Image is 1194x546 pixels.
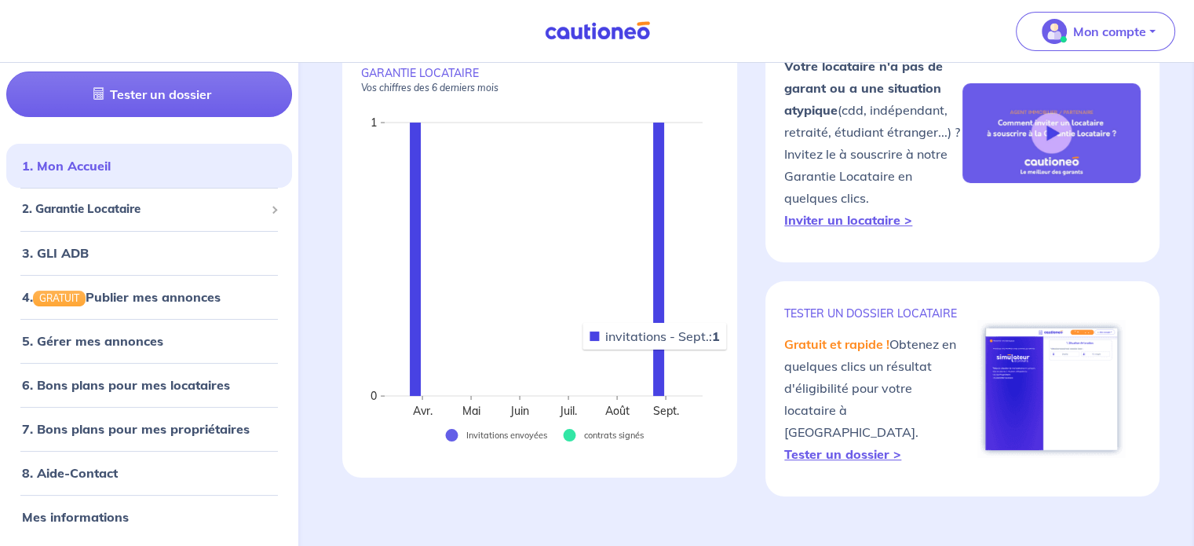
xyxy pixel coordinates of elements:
[22,201,265,219] span: 2. Garantie Locataire
[22,159,111,174] a: 1. Mon Accueil
[1073,22,1146,41] p: Mon compte
[22,289,221,305] a: 4.GRATUITPublier mes annonces
[539,21,656,41] img: Cautioneo
[6,501,292,533] div: Mes informations
[6,281,292,313] div: 4.GRATUITPublier mes annonces
[22,509,129,525] a: Mes informations
[509,404,529,418] text: Juin
[22,333,163,349] a: 5. Gérer mes annonces
[784,55,962,231] p: (cdd, indépendant, retraité, étudiant étranger...) ? Invitez le à souscrire à notre Garantie Loca...
[6,237,292,269] div: 3. GLI ADB
[6,369,292,401] div: 6. Bons plans pour mes locataires
[784,306,962,321] p: TESTER un dossier locataire
[784,58,943,118] strong: Votre locataire n'a pas de garant ou a une situation atypique
[784,333,962,465] p: Obtenez en quelques clics un résultat d'éligibilité pour votre locataire à [GEOGRAPHIC_DATA].
[784,446,901,462] a: Tester un dossier >
[1042,19,1067,44] img: illu_account_valid_menu.svg
[6,413,292,445] div: 7. Bons plans pour mes propriétaires
[361,66,718,94] p: GARANTIE LOCATAIRE
[977,320,1126,458] img: simulateur.png
[22,245,89,261] a: 3. GLI ADB
[6,325,292,357] div: 5. Gérer mes annonces
[653,404,679,418] text: Sept.
[6,72,292,118] a: Tester un dossier
[784,336,889,352] em: Gratuit et rapide !
[6,457,292,489] div: 8. Aide-Contact
[962,83,1141,184] img: video-gli-new-none.jpg
[22,377,230,393] a: 6. Bons plans pour mes locataires
[371,389,377,403] text: 0
[413,404,433,418] text: Avr.
[559,404,577,418] text: Juil.
[22,465,118,481] a: 8. Aide-Contact
[1016,12,1175,51] button: illu_account_valid_menu.svgMon compte
[371,115,377,130] text: 1
[361,82,498,93] em: Vos chiffres des 6 derniers mois
[605,404,630,418] text: Août
[22,421,250,437] a: 7. Bons plans pour mes propriétaires
[784,212,912,228] a: Inviter un locataire >
[462,404,480,418] text: Mai
[6,151,292,182] div: 1. Mon Accueil
[6,195,292,225] div: 2. Garantie Locataire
